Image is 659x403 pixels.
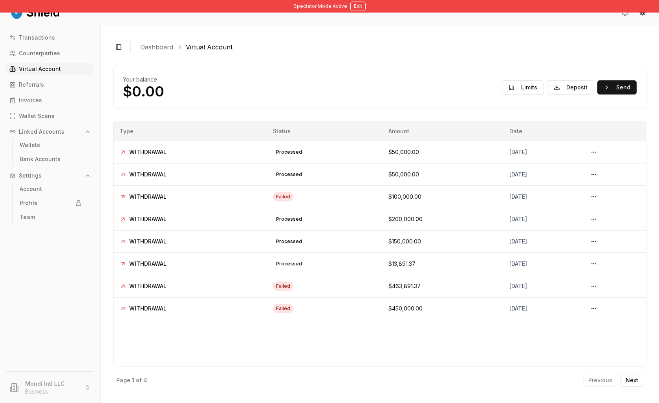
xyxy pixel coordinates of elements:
span: WITHDRAWAL [129,260,167,268]
div: failed [273,281,293,291]
p: Referrals [19,82,44,87]
span: WITHDRAWAL [129,305,167,312]
th: Date [503,122,581,141]
p: Linked Accounts [19,129,64,134]
span: $100,000.00 [388,193,421,200]
div: [DATE] [509,171,575,178]
div: [DATE] [509,260,575,268]
p: 4 [143,378,147,383]
div: processed [273,214,305,224]
a: Invoices [6,94,94,107]
div: [DATE] [509,148,575,156]
span: $50,000.00 [388,171,419,178]
p: Bank Accounts [20,156,60,162]
a: Counterparties [6,47,94,60]
div: processed [273,147,305,157]
a: Bank Accounts [16,153,85,165]
span: WITHDRAWAL [129,238,167,245]
p: Next [626,378,638,383]
span: $13,891.37 [388,260,416,267]
span: $450,000.00 [388,305,423,312]
button: Limits [502,80,544,94]
p: Virtual Account [19,66,61,72]
a: Virtual Account [6,63,94,75]
p: Page [116,378,130,383]
span: WITHDRAWAL [129,171,167,178]
p: Invoices [19,98,42,103]
p: Account [20,186,42,192]
button: Settings [6,169,94,182]
button: Send [597,80,637,94]
div: [DATE] [509,215,575,223]
th: Amount [382,122,503,141]
button: Next [621,374,643,387]
span: $50,000.00 [388,149,419,155]
div: [DATE] [509,193,575,201]
div: processed [273,237,305,246]
p: Transactions [19,35,55,40]
div: [DATE] [509,305,575,312]
p: of [136,378,142,383]
a: Wallets [16,139,85,151]
div: failed [273,192,293,201]
button: Exit [350,2,366,11]
span: Spectator Mode Active [294,3,347,9]
span: WITHDRAWAL [129,193,167,201]
button: Linked Accounts [6,125,94,138]
a: Wallet Scans [6,110,94,122]
span: $150,000.00 [388,238,421,245]
a: Dashboard [140,42,173,52]
th: Type [113,122,267,141]
span: $200,000.00 [388,216,423,222]
a: Account [16,183,85,195]
a: Transactions [6,31,94,44]
p: Counterparties [19,51,60,56]
span: WITHDRAWAL [129,148,167,156]
a: Profile [16,197,85,209]
span: WITHDRAWAL [129,282,167,290]
p: Wallets [20,142,40,148]
a: Referrals [6,78,94,91]
p: $0.00 [123,84,164,99]
p: Profile [20,200,38,206]
div: processed [273,170,305,179]
a: Virtual Account [186,42,232,52]
p: Team [20,214,35,220]
nav: breadcrumb [140,42,640,52]
div: processed [273,259,305,269]
h2: Your balance [123,76,164,84]
span: $463,891.37 [388,283,421,289]
a: Team [16,211,85,223]
div: [DATE] [509,282,575,290]
th: Status [267,122,382,141]
p: Wallet Scans [19,113,55,119]
div: [DATE] [509,238,575,245]
button: Deposit [547,80,594,94]
p: Settings [19,173,42,178]
div: failed [273,304,293,313]
span: WITHDRAWAL [129,215,167,223]
p: 1 [132,378,134,383]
